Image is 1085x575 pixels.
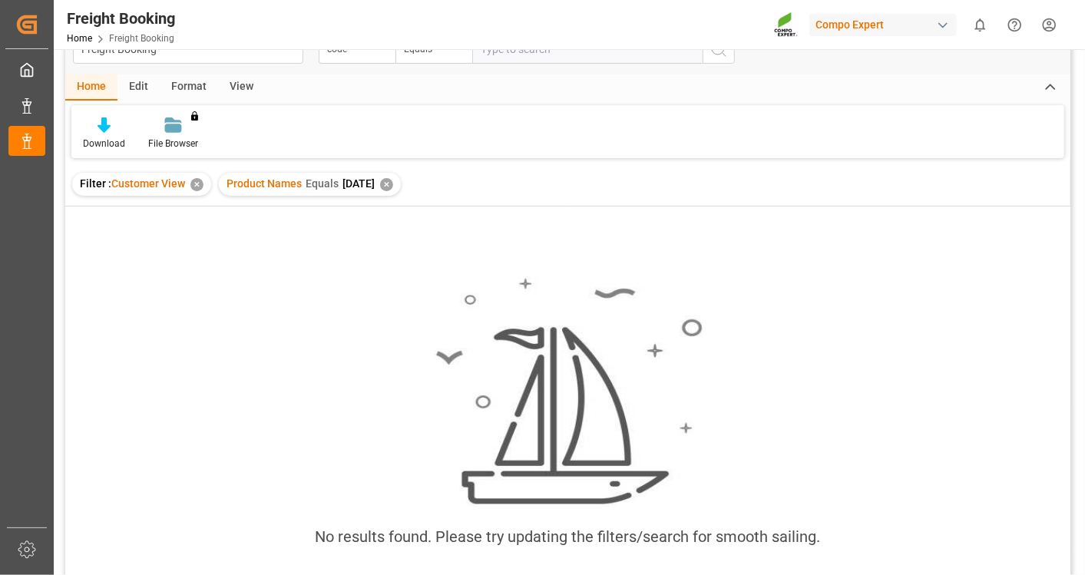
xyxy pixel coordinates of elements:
[306,177,339,190] span: Equals
[65,74,117,101] div: Home
[80,177,111,190] span: Filter :
[67,33,92,44] a: Home
[809,14,957,36] div: Compo Expert
[809,10,963,39] button: Compo Expert
[83,137,125,150] div: Download
[67,7,175,30] div: Freight Booking
[997,8,1032,42] button: Help Center
[963,8,997,42] button: show 0 new notifications
[342,177,375,190] span: [DATE]
[774,12,799,38] img: Screenshot%202023-09-29%20at%2010.02.21.png_1712312052.png
[117,74,160,101] div: Edit
[316,525,821,548] div: No results found. Please try updating the filters/search for smooth sailing.
[434,276,703,507] img: smooth_sailing.jpeg
[111,177,185,190] span: Customer View
[227,177,302,190] span: Product Names
[190,178,203,191] div: ✕
[380,178,393,191] div: ✕
[218,74,265,101] div: View
[160,74,218,101] div: Format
